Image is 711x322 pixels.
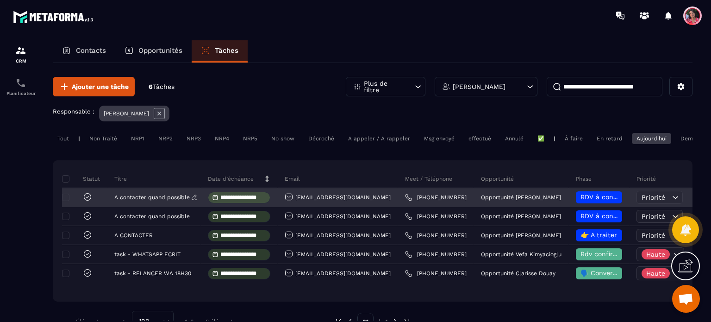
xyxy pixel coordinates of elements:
p: Opportunité [PERSON_NAME] [481,194,561,201]
div: À faire [560,133,587,144]
button: Ajouter une tâche [53,77,135,96]
span: RDV à confimer ❓ [580,193,640,201]
div: No show [267,133,299,144]
a: [PHONE_NUMBER] [405,270,467,277]
p: Phase [576,175,592,183]
span: Priorité [642,213,665,220]
a: Opportunités [115,40,192,63]
div: ✅ [533,133,549,144]
p: A CONTACTER [114,232,153,239]
p: Opportunité [481,175,514,183]
img: formation [15,45,26,56]
p: Meet / Téléphone [405,175,452,183]
p: task - WHATSAPP ECRIT [114,251,181,258]
p: Contacts [76,46,106,55]
span: Priorité [642,194,665,201]
p: [PERSON_NAME] [453,83,505,90]
p: Statut [64,175,100,183]
p: Responsable : [53,108,94,115]
div: NRP2 [154,133,177,144]
div: Tout [53,133,74,144]
p: Plus de filtre [364,80,405,93]
p: Date d’échéance [208,175,254,183]
span: Ajouter une tâche [72,82,129,91]
p: task - RELANCER WA 18H30 [114,270,191,277]
img: scheduler [15,77,26,88]
p: Opportunité [PERSON_NAME] [481,232,561,239]
span: 👉 A traiter [581,231,617,239]
p: | [78,135,80,142]
a: [PHONE_NUMBER] [405,213,467,220]
div: effectué [464,133,496,144]
p: A contacter quand possible [114,194,190,201]
p: Titre [114,175,127,183]
a: formationformationCRM [2,38,39,70]
p: Opportunité Vefa Kimyacioglu [481,251,561,258]
p: Opportunité Clarisse Douay [481,270,555,277]
a: [PHONE_NUMBER] [405,232,467,239]
span: Tâches [153,83,175,90]
div: Ouvrir le chat [672,285,700,313]
span: Priorité [642,232,665,239]
div: Annulé [500,133,528,144]
p: 6 [149,82,175,91]
p: Email [285,175,300,183]
div: Aujourd'hui [632,133,671,144]
div: En retard [592,133,627,144]
a: Contacts [53,40,115,63]
p: Tâches [215,46,238,55]
p: Planificateur [2,91,39,96]
p: | [554,135,555,142]
div: Non Traité [85,133,122,144]
img: logo [13,8,96,25]
span: RDV à confimer ❓ [580,212,640,220]
span: 🗣️ Conversation en cours [580,269,662,277]
div: A appeler / A rappeler [343,133,415,144]
span: Rdv confirmé ✅ [580,250,633,258]
a: [PHONE_NUMBER] [405,251,467,258]
p: Haute [646,270,665,277]
p: Opportunités [138,46,182,55]
div: Demain [676,133,705,144]
p: A contacter quand possible [114,213,190,220]
div: Msg envoyé [419,133,459,144]
a: Tâches [192,40,248,63]
div: NRP1 [126,133,149,144]
p: Priorité [636,175,656,183]
a: schedulerschedulerPlanificateur [2,70,39,103]
div: NRP3 [182,133,206,144]
p: CRM [2,58,39,63]
div: Décroché [304,133,339,144]
div: NRP4 [210,133,234,144]
p: Haute [646,251,665,258]
p: Opportunité [PERSON_NAME] [481,213,561,220]
a: [PHONE_NUMBER] [405,194,467,201]
div: NRP5 [238,133,262,144]
p: [PERSON_NAME] [104,110,149,117]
